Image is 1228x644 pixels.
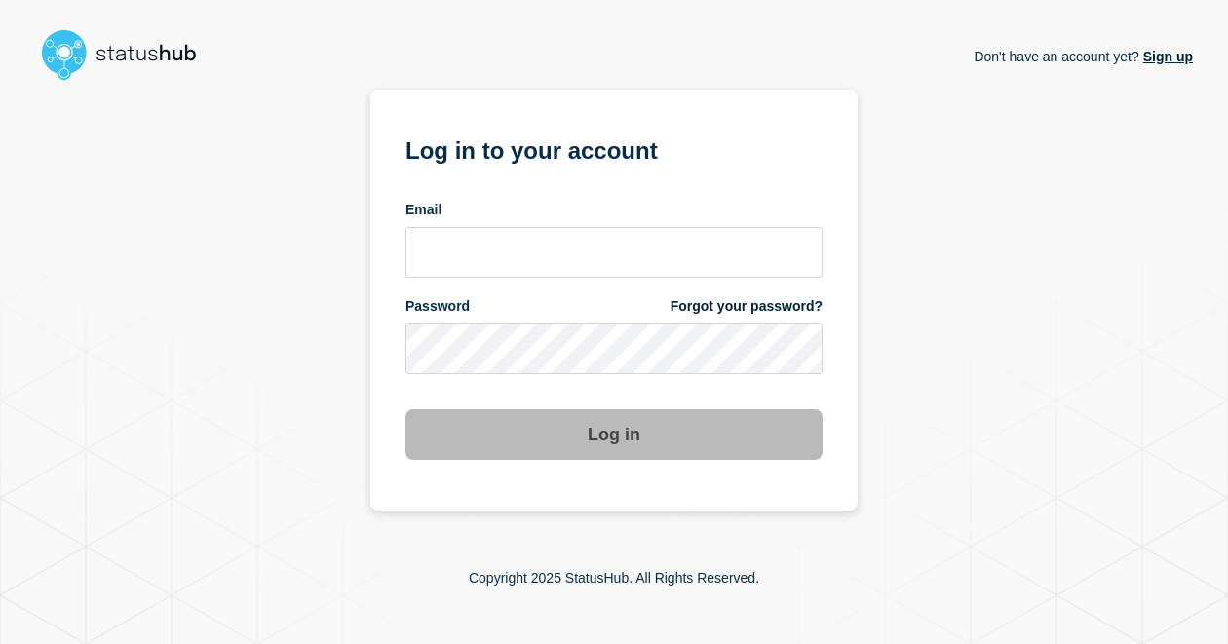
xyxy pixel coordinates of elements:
input: email input [405,227,823,278]
img: StatusHub logo [35,23,220,86]
a: Sign up [1139,49,1193,64]
button: Log in [405,409,823,460]
a: Forgot your password? [671,297,823,316]
span: Email [405,201,441,219]
p: Don't have an account yet? [974,33,1193,80]
span: Password [405,297,470,316]
h1: Log in to your account [405,131,823,167]
p: Copyright 2025 StatusHub. All Rights Reserved. [469,570,759,586]
input: password input [405,323,823,374]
